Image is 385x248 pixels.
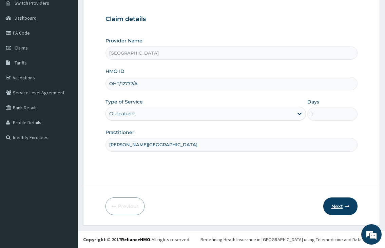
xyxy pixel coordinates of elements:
a: RelianceHMO [121,236,150,243]
div: Redefining Heath Insurance in [GEOGRAPHIC_DATA] using Telemedicine and Data Science! [200,236,380,243]
label: Practitioner [105,129,134,136]
h3: Claim details [105,16,357,23]
textarea: Type your message and hit 'Enter' [3,171,129,195]
span: Claims [15,45,28,51]
label: Days [307,98,319,105]
span: Dashboard [15,15,37,21]
div: Chat with us now [35,38,114,47]
label: Provider Name [105,37,142,44]
button: Previous [105,197,145,215]
span: Tariffs [15,60,27,66]
label: HMO ID [105,68,124,75]
input: Enter Name [105,138,357,151]
span: We're online! [39,78,94,147]
footer: All rights reserved. [78,231,385,248]
strong: Copyright © 2017 . [83,236,152,243]
input: Enter HMO ID [105,77,357,90]
div: Minimize live chat window [111,3,128,20]
img: d_794563401_company_1708531726252_794563401 [13,34,27,51]
div: Outpatient [109,110,135,117]
button: Next [323,197,358,215]
label: Type of Service [105,98,143,105]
